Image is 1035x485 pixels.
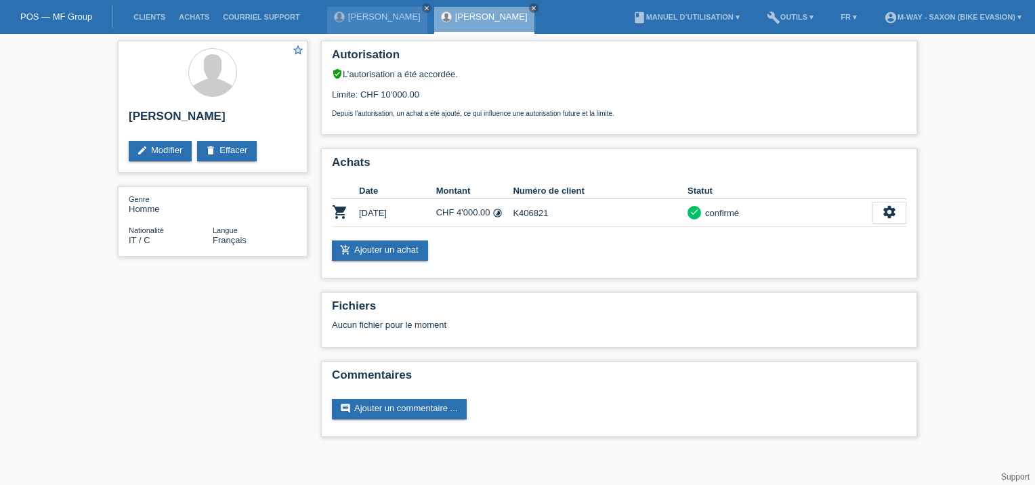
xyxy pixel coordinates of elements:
[359,183,436,199] th: Date
[455,12,528,22] a: [PERSON_NAME]
[332,68,906,79] div: L’autorisation a été accordée.
[688,183,872,199] th: Statut
[332,79,906,117] div: Limite: CHF 10'000.00
[436,199,513,227] td: CHF 4'000.00
[129,195,150,203] span: Genre
[423,5,430,12] i: close
[492,208,503,218] i: 24 versements
[690,207,699,217] i: check
[213,235,247,245] span: Français
[20,12,92,22] a: POS — MF Group
[332,240,428,261] a: add_shopping_cartAjouter un achat
[129,141,192,161] a: editModifier
[882,205,897,219] i: settings
[359,199,436,227] td: [DATE]
[701,206,739,220] div: confirmé
[129,194,213,214] div: Homme
[137,145,148,156] i: edit
[332,320,746,330] div: Aucun fichier pour le moment
[172,13,216,21] a: Achats
[633,11,646,24] i: book
[332,399,467,419] a: commentAjouter un commentaire ...
[348,12,421,22] a: [PERSON_NAME]
[1001,472,1030,482] a: Support
[213,226,238,234] span: Langue
[129,110,297,130] h2: [PERSON_NAME]
[513,183,688,199] th: Numéro de client
[877,13,1028,21] a: account_circlem-way - Saxon (Bike Evasion) ▾
[332,110,906,117] p: Depuis l’autorisation, un achat a été ajouté, ce qui influence une autorisation future et la limite.
[760,13,820,21] a: buildOutils ▾
[513,199,688,227] td: K406821
[332,48,906,68] h2: Autorisation
[332,368,906,389] h2: Commentaires
[216,13,306,21] a: Courriel Support
[205,145,216,156] i: delete
[422,3,431,13] a: close
[332,156,906,176] h2: Achats
[340,245,351,255] i: add_shopping_cart
[332,299,906,320] h2: Fichiers
[436,183,513,199] th: Montant
[834,13,864,21] a: FR ▾
[884,11,897,24] i: account_circle
[127,13,172,21] a: Clients
[530,5,537,12] i: close
[332,204,348,220] i: POSP00026492
[332,68,343,79] i: verified_user
[767,11,780,24] i: build
[129,235,150,245] span: Italie / C / 11.07.2013
[292,44,304,58] a: star_border
[197,141,257,161] a: deleteEffacer
[129,226,164,234] span: Nationalité
[340,403,351,414] i: comment
[529,3,538,13] a: close
[292,44,304,56] i: star_border
[626,13,746,21] a: bookManuel d’utilisation ▾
